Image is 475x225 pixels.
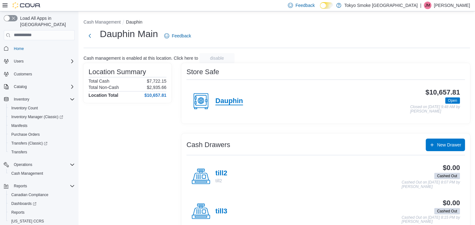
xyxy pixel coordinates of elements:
[426,139,465,151] button: New Drawer
[6,199,77,208] a: Dashboards
[13,2,41,8] img: Cova
[11,210,24,215] span: Reports
[6,139,77,148] a: Transfers (Classic)
[9,191,75,199] span: Canadian Compliance
[147,79,166,84] p: $7,722.15
[437,142,461,148] span: New Drawer
[9,104,75,112] span: Inventory Count
[215,97,243,105] h4: Dauphin
[437,208,457,214] span: Cashed Out
[84,56,198,61] p: Cash management is enabled at this location. Click here to
[215,178,227,184] p: till2
[448,98,457,103] span: Open
[126,19,142,25] button: Dauphin
[344,2,418,9] p: Tokyo Smoke [GEOGRAPHIC_DATA]
[89,85,119,90] h6: Total Non-Cash
[445,97,460,104] span: Open
[9,209,27,216] a: Reports
[11,182,75,190] span: Reports
[186,141,230,149] h3: Cash Drawers
[144,93,166,98] h4: $10,657.81
[11,219,44,224] span: [US_STATE] CCRS
[84,19,470,26] nav: An example of EuiBreadcrumbs
[9,104,40,112] a: Inventory Count
[9,170,46,177] a: Cash Management
[6,112,77,121] a: Inventory Manager (Classic)
[11,141,47,146] span: Transfers (Classic)
[1,69,77,79] button: Customers
[11,96,32,103] button: Inventory
[9,131,75,138] span: Purchase Orders
[9,217,46,225] a: [US_STATE] CCRS
[172,33,191,39] span: Feedback
[9,148,30,156] a: Transfers
[14,84,27,89] span: Catalog
[9,200,39,207] a: Dashboards
[11,182,30,190] button: Reports
[14,72,32,77] span: Customers
[9,122,30,129] a: Manifests
[1,182,77,190] button: Reports
[1,44,77,53] button: Home
[14,46,24,51] span: Home
[402,216,460,224] p: Cashed Out on [DATE] 8:15 PM by [PERSON_NAME]
[11,114,63,119] span: Inventory Manager (Classic)
[434,173,460,179] span: Cashed Out
[9,113,66,121] a: Inventory Manager (Classic)
[1,95,77,104] button: Inventory
[9,217,75,225] span: Washington CCRS
[6,148,77,156] button: Transfers
[11,96,75,103] span: Inventory
[9,122,75,129] span: Manifests
[443,164,460,172] h3: $0.00
[11,150,27,155] span: Transfers
[6,104,77,112] button: Inventory Count
[11,123,27,128] span: Manifests
[9,140,75,147] span: Transfers (Classic)
[11,70,35,78] a: Customers
[6,190,77,199] button: Canadian Compliance
[9,140,50,147] a: Transfers (Classic)
[11,106,38,111] span: Inventory Count
[11,83,75,91] span: Catalog
[9,113,75,121] span: Inventory Manager (Classic)
[215,169,227,178] h4: till2
[215,207,227,216] h4: till3
[162,30,193,42] a: Feedback
[11,201,36,206] span: Dashboards
[434,208,460,214] span: Cashed Out
[1,82,77,91] button: Catalog
[14,59,24,64] span: Users
[84,30,96,42] button: Next
[6,121,77,130] button: Manifests
[18,15,75,28] span: Load All Apps in [GEOGRAPHIC_DATA]
[320,2,333,9] input: Dark Mode
[1,57,77,66] button: Users
[11,192,48,197] span: Canadian Compliance
[9,131,42,138] a: Purchase Orders
[11,161,75,168] span: Operations
[11,45,75,52] span: Home
[89,93,118,98] h4: Location Total
[14,97,29,102] span: Inventory
[425,89,460,96] h3: $10,657.81
[402,180,460,189] p: Cashed Out on [DATE] 8:07 PM by [PERSON_NAME]
[199,53,235,63] button: disable
[14,184,27,189] span: Reports
[425,2,430,9] span: JM
[1,160,77,169] button: Operations
[11,161,35,168] button: Operations
[9,209,75,216] span: Reports
[9,191,51,199] a: Canadian Compliance
[295,2,315,8] span: Feedback
[11,132,40,137] span: Purchase Orders
[89,68,146,76] h3: Location Summary
[147,85,166,90] p: $2,935.66
[9,200,75,207] span: Dashboards
[11,171,43,176] span: Cash Management
[89,79,109,84] h6: Total Cash
[210,55,224,61] span: disable
[420,2,421,9] p: |
[11,58,26,65] button: Users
